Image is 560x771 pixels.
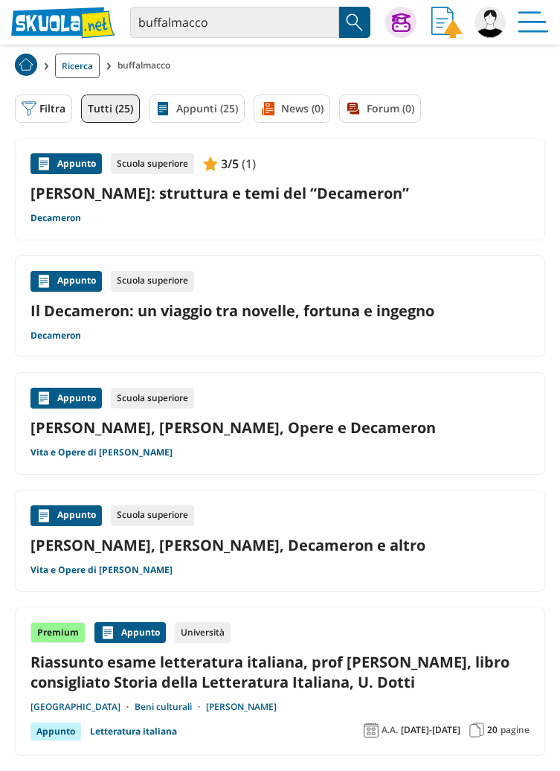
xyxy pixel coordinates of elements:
[22,101,36,116] img: Filtra filtri mobile
[36,508,51,523] img: Appunti contenuto
[392,13,411,32] img: Chiedi Tutor AI
[36,274,51,289] img: Appunti contenuto
[15,95,72,123] button: Filtra
[206,701,277,713] a: [PERSON_NAME]
[30,183,530,203] a: [PERSON_NAME]: struttura e temi del “Decameron”
[501,724,530,736] span: pagine
[135,701,206,713] a: Beni culturali
[149,95,245,123] a: Appunti (25)
[344,11,366,33] img: Cerca appunti, riassunti o versioni
[30,701,135,713] a: [GEOGRAPHIC_DATA]
[487,724,498,736] span: 20
[111,153,194,174] div: Scuola superiore
[175,622,231,643] div: Università
[382,724,398,736] span: A.A.
[474,7,506,38] img: buffalmacco1965
[30,505,102,526] div: Appunto
[30,723,81,740] div: Appunto
[130,7,339,38] input: Cerca appunti, riassunti o versioni
[15,54,37,76] img: Home
[81,95,140,123] a: Tutti (25)
[469,723,484,738] img: Pagine
[431,7,463,38] img: Invia appunto
[36,156,51,171] img: Appunti contenuto
[30,388,102,409] div: Appunto
[30,418,530,438] a: [PERSON_NAME], [PERSON_NAME], Opere e Decameron
[221,154,239,173] span: 3/5
[242,154,256,173] span: (1)
[90,723,177,740] a: Letteratura italiana
[203,156,218,171] img: Appunti contenuto
[111,271,194,292] div: Scuola superiore
[518,7,549,38] img: Menù
[30,564,173,576] a: Vita e Opere di [PERSON_NAME]
[30,153,102,174] div: Appunto
[30,622,86,643] div: Premium
[30,271,102,292] div: Appunto
[30,330,81,342] a: Decameron
[111,505,194,526] div: Scuola superiore
[118,54,176,78] span: buffalmacco
[55,54,100,78] a: Ricerca
[100,625,115,640] img: Appunti contenuto
[36,391,51,406] img: Appunti contenuto
[364,723,379,738] img: Anno accademico
[111,388,194,409] div: Scuola superiore
[30,301,530,321] a: Il Decameron: un viaggio tra novelle, fortuna e ingegno
[30,447,173,458] a: Vita e Opere di [PERSON_NAME]
[94,622,166,643] div: Appunto
[155,101,170,116] img: Appunti filtro contenuto
[30,652,530,692] a: Riassunto esame letteratura italiana, prof [PERSON_NAME], libro consigliato Storia della Letterat...
[30,535,530,555] a: [PERSON_NAME], [PERSON_NAME], Decameron e altro
[339,7,370,38] button: Search Button
[401,724,460,736] span: [DATE]-[DATE]
[15,54,37,78] a: Home
[30,212,81,224] a: Decameron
